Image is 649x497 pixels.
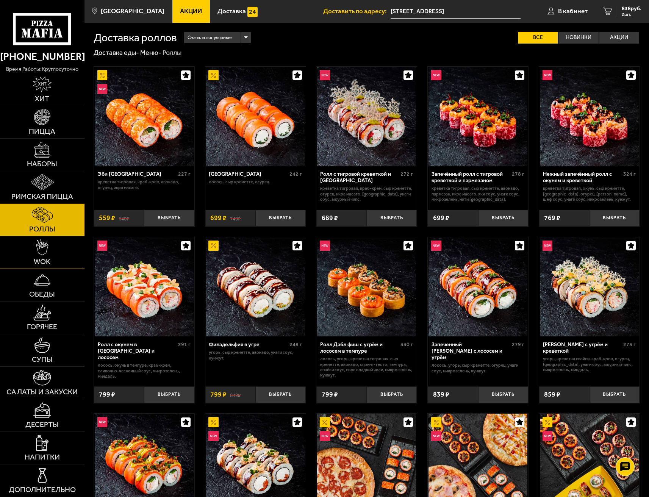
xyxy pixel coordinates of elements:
[99,215,115,222] span: 559 ₽
[97,70,108,80] img: Акционный
[539,67,640,166] a: НовинкаНежный запечённый ролл с окунем и креветкой
[208,431,219,441] img: Новинка
[478,210,529,227] button: Выбрать
[320,70,330,80] img: Новинка
[140,48,161,57] a: Меню-
[209,341,287,348] div: Филадельфия в угре
[99,391,115,398] span: 799 ₽
[34,258,50,266] span: WOK
[101,8,164,14] span: [GEOGRAPHIC_DATA]
[29,291,55,298] span: Обеды
[208,241,219,251] img: Акционный
[289,341,302,348] span: 248 г
[543,171,621,184] div: Нежный запечённый ролл с окунем и креветкой
[29,225,55,233] span: Роллы
[431,70,441,80] img: Новинка
[558,8,588,14] span: В кабинет
[431,241,441,251] img: Новинка
[289,171,302,177] span: 242 г
[94,67,194,166] a: АкционныйНовинкаЭби Калифорния
[391,5,521,19] input: Ваш адрес доставки
[622,12,641,17] span: 2 шт.
[95,237,194,336] img: Ролл с окунем в темпуре и лососем
[217,8,246,14] span: Доставка
[98,341,176,361] div: Ролл с окунем в [GEOGRAPHIC_DATA] и лососем
[431,417,441,427] img: Акционный
[400,341,413,348] span: 330 г
[95,67,194,166] img: Эби Калифорния
[210,215,227,222] span: 699 ₽
[206,67,305,166] img: Филадельфия
[205,237,306,336] a: АкционныйФиладельфия в угре
[323,8,391,14] span: Доставить по адресу:
[29,128,55,135] span: Пицца
[512,341,524,348] span: 279 г
[320,241,330,251] img: Новинка
[119,215,129,222] s: 640 ₽
[433,215,449,222] span: 699 ₽
[589,210,640,227] button: Выбрать
[623,171,636,177] span: 324 г
[94,32,177,43] h1: Доставка роллов
[320,356,413,378] p: лосось, угорь, креветка тигровая, Сыр креметте, авокадо, спринг-тесто, темпура, спайси соус, соус...
[188,31,232,44] span: Сначала популярные
[206,237,305,336] img: Филадельфия в угре
[599,32,639,43] label: Акции
[428,67,527,166] img: Запечённый ролл с тигровой креветкой и пармезаном
[32,356,53,363] span: Супы
[558,32,598,43] label: Новинки
[320,341,399,354] div: Ролл Дабл фиш с угрём и лососем в темпуре
[320,431,330,441] img: Новинка
[230,391,241,398] s: 849 ₽
[94,48,139,57] a: Доставка еды-
[97,241,108,251] img: Новинка
[428,237,528,336] a: НовинкаЗапеченный ролл Гурмэ с лососем и угрём
[178,341,191,348] span: 291 г
[622,6,641,11] span: 838 руб.
[35,95,49,103] span: Хит
[432,171,510,184] div: Запечённый ролл с тигровой креветкой и пармезаном
[543,417,553,427] img: Акционный
[144,210,194,227] button: Выбрать
[540,67,639,166] img: Нежный запечённый ролл с окунем и креветкой
[428,237,527,336] img: Запеченный ролл Гурмэ с лососем и угрём
[97,417,108,427] img: Новинка
[208,417,219,427] img: Акционный
[543,186,636,202] p: креветка тигровая, окунь, Сыр креметте, [GEOGRAPHIC_DATA], огурец, [PERSON_NAME], шеф соус, унаги...
[209,350,302,361] p: угорь, Сыр креметте, авокадо, унаги соус, кунжут.
[544,391,560,398] span: 859 ₽
[255,210,306,227] button: Выбрать
[322,391,338,398] span: 799 ₽
[94,237,194,336] a: НовинкаРолл с окунем в темпуре и лососем
[478,386,529,403] button: Выбрать
[208,70,219,80] img: Акционный
[316,237,417,336] a: НовинкаРолл Дабл фиш с угрём и лососем в темпуре
[320,417,330,427] img: Акционный
[247,7,258,17] img: 15daf4d41897b9f0e9f617042186c801.svg
[428,67,528,166] a: НовинкаЗапечённый ролл с тигровой креветкой и пармезаном
[98,179,191,190] p: креветка тигровая, краб-крем, авокадо, огурец, икра масаго.
[543,356,636,372] p: угорь, креветка спайси, краб-крем, огурец, [GEOGRAPHIC_DATA], унаги соус, ажурный чипс, микрозеле...
[367,210,417,227] button: Выбрать
[163,48,181,57] div: Роллы
[322,215,338,222] span: 689 ₽
[589,386,640,403] button: Выбрать
[25,453,60,461] span: Напитки
[543,70,553,80] img: Новинка
[210,391,227,398] span: 799 ₽
[178,171,191,177] span: 227 г
[98,171,176,177] div: Эби [GEOGRAPHIC_DATA]
[433,391,449,398] span: 839 ₽
[209,171,287,177] div: [GEOGRAPHIC_DATA]
[9,486,76,494] span: Дополнительно
[367,386,417,403] button: Выбрать
[432,363,524,374] p: лосось, угорь, Сыр креметте, огурец, унаги соус, микрозелень, кунжут.
[97,84,108,94] img: Новинка
[98,363,191,379] p: лосось, окунь в темпуре, краб-крем, сливочно-чесночный соус, микрозелень, миндаль.
[11,193,73,200] span: Римская пицца
[27,323,57,331] span: Горячее
[205,67,306,166] a: АкционныйФиладельфия
[539,237,640,336] a: НовинкаРолл Калипсо с угрём и креветкой
[25,421,59,428] span: Десерты
[543,341,621,354] div: [PERSON_NAME] с угрём и креветкой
